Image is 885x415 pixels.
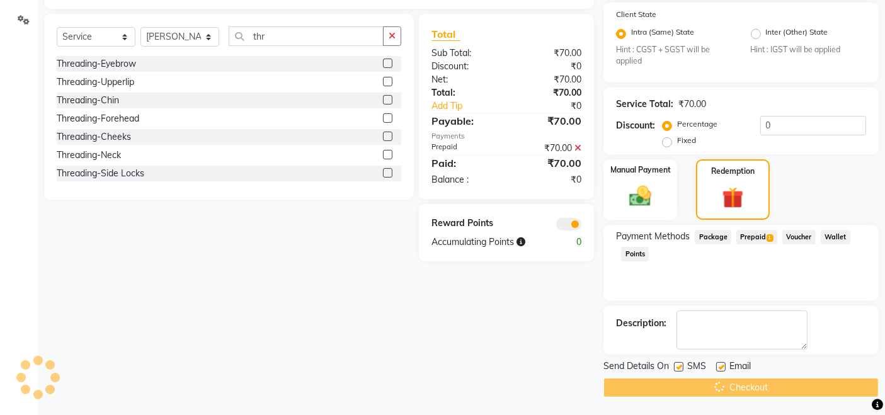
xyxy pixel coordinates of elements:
[57,94,119,107] div: Threading-Chin
[751,44,866,55] small: Hint : IGST will be applied
[57,76,134,89] div: Threading-Upperlip
[767,234,774,242] span: 1
[687,360,706,375] span: SMS
[422,217,506,230] div: Reward Points
[422,173,506,186] div: Balance :
[603,360,669,375] span: Send Details On
[422,236,549,249] div: Accumulating Points
[229,26,384,46] input: Search or Scan
[422,142,506,155] div: Prepaid
[616,98,673,111] div: Service Total:
[506,47,591,60] div: ₹70.00
[57,112,139,125] div: Threading-Forehead
[621,247,649,261] span: Points
[622,183,658,209] img: _cash.svg
[677,135,696,146] label: Fixed
[422,86,506,99] div: Total:
[677,118,717,130] label: Percentage
[57,167,144,180] div: Threading-Side Locks
[431,131,581,142] div: Payments
[506,156,591,171] div: ₹70.00
[729,360,751,375] span: Email
[422,47,506,60] div: Sub Total:
[422,73,506,86] div: Net:
[616,9,656,20] label: Client State
[678,98,706,111] div: ₹70.00
[711,166,755,177] label: Redemption
[610,164,671,176] label: Manual Payment
[695,230,731,244] span: Package
[766,26,828,42] label: Inter (Other) State
[422,99,520,113] a: Add Tip
[616,44,731,67] small: Hint : CGST + SGST will be applied
[422,60,506,73] div: Discount:
[506,142,591,155] div: ₹70.00
[616,317,666,330] div: Description:
[521,99,591,113] div: ₹0
[506,60,591,73] div: ₹0
[549,236,591,249] div: 0
[57,130,131,144] div: Threading-Cheeks
[506,73,591,86] div: ₹70.00
[57,57,136,71] div: Threading-Eyebrow
[422,113,506,128] div: Payable:
[422,156,506,171] div: Paid:
[631,26,694,42] label: Intra (Same) State
[782,230,816,244] span: Voucher
[736,230,777,244] span: Prepaid
[716,185,750,211] img: _gift.svg
[616,230,690,243] span: Payment Methods
[506,173,591,186] div: ₹0
[506,113,591,128] div: ₹70.00
[431,28,460,41] span: Total
[821,230,850,244] span: Wallet
[506,86,591,99] div: ₹70.00
[57,149,121,162] div: Threading-Neck
[616,119,655,132] div: Discount:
